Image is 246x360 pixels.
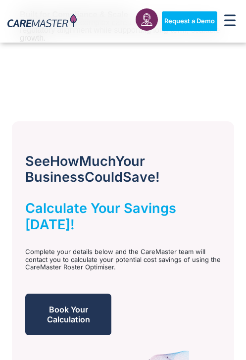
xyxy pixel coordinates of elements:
[85,169,123,185] span: Could
[7,14,77,29] img: CareMaster Logo
[79,153,115,169] span: Much
[36,305,100,324] span: Book Your Calculation
[123,169,160,185] span: Save!
[25,169,85,185] span: Business
[50,153,79,169] span: How
[221,11,239,31] div: Menu Toggle
[164,17,215,25] span: Request a Demo
[115,153,145,169] span: Your
[25,248,223,271] p: Complete your details below and the CareMaster team will contact you to calculate your potential ...
[162,11,217,31] a: Request a Demo
[25,153,50,169] span: See
[25,201,224,233] h2: Calculate Your Savings [DATE]!
[25,294,111,335] a: Book Your Calculation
